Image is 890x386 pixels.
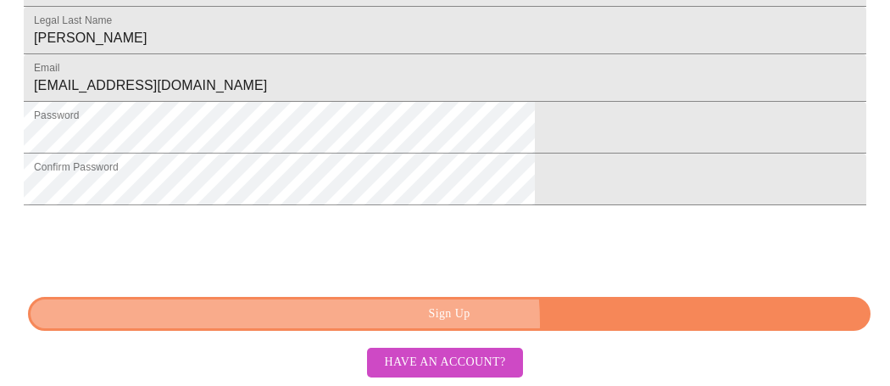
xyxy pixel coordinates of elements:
a: Have an account? [363,354,526,368]
span: Have an account? [384,352,505,373]
button: Sign Up [28,297,871,332]
button: Have an account? [367,348,522,378]
span: Sign Up [47,304,851,325]
iframe: reCAPTCHA [24,214,281,280]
